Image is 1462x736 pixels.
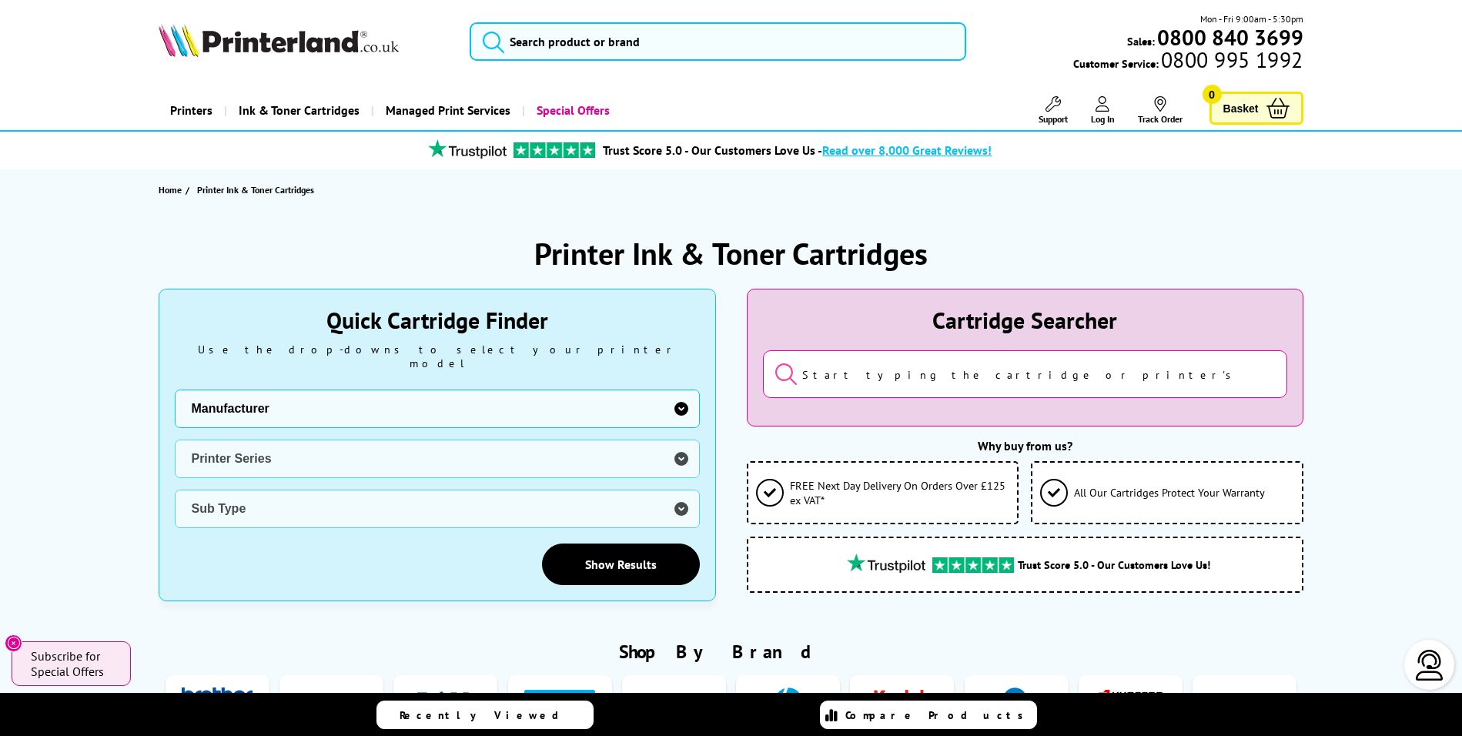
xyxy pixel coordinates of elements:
img: Printerland Logo [159,23,399,57]
button: Close [5,634,22,652]
h1: Printer Ink & Toner Cartridges [534,233,928,273]
img: Dymo [524,687,595,715]
a: Managed Print Services [371,91,522,130]
input: Search product or brand [470,22,966,61]
span: Printer Ink & Toner Cartridges [197,184,314,196]
span: 0 [1203,85,1222,104]
div: Use the drop-downs to select your printer model [175,343,699,370]
span: 0800 995 1992 [1159,52,1303,67]
img: Brother [182,687,253,715]
b: 0800 840 3699 [1157,23,1303,52]
span: FREE Next Day Delivery On Orders Over £125 ex VAT* [790,478,1010,507]
img: trustpilot rating [840,554,932,573]
a: Home [159,182,186,198]
span: Ink & Toner Cartridges [239,91,360,130]
img: Kyocera [1095,687,1166,715]
span: Compare Products [845,708,1032,722]
img: user-headset-light.svg [1414,650,1445,681]
img: Dell [410,687,481,715]
img: trustpilot rating [421,139,514,159]
span: Basket [1223,98,1259,119]
img: HP [753,687,824,715]
a: Printerland Logo [159,23,450,60]
img: trustpilot rating [932,557,1014,573]
img: Epson [638,687,709,715]
img: Lexmark [1209,687,1280,715]
a: Basket 0 [1209,92,1303,125]
span: Mon - Fri 9:00am - 5:30pm [1200,12,1303,26]
a: Log In [1091,96,1115,125]
input: Start typing the cartridge or printer's name... [763,350,1287,398]
span: Log In [1091,113,1115,125]
div: Quick Cartridge Finder [175,305,699,335]
span: Recently Viewed [400,708,574,722]
span: Sales: [1127,34,1155,49]
a: Special Offers [522,91,621,130]
a: Trust Score 5.0 - Our Customers Love Us -Read over 8,000 Great Reviews! [603,142,992,158]
span: Trust Score 5.0 - Our Customers Love Us! [1018,557,1210,572]
a: Recently Viewed [376,701,594,729]
a: 0800 840 3699 [1155,30,1303,45]
a: Show Results [542,544,700,585]
img: Canon [296,687,367,715]
span: Support [1039,113,1068,125]
img: trustpilot rating [514,142,595,158]
a: Compare Products [820,701,1037,729]
span: Subscribe for Special Offers [31,648,115,679]
div: Why buy from us? [747,438,1303,453]
span: Read over 8,000 Great Reviews! [822,142,992,158]
a: Printers [159,91,224,130]
img: Kodak [867,687,938,715]
div: Cartridge Searcher [763,305,1287,335]
h2: Shop By Brand [159,640,1303,664]
img: Konica Minolta [981,687,1052,715]
a: Ink & Toner Cartridges [224,91,371,130]
a: Track Order [1138,96,1183,125]
span: Customer Service: [1073,52,1303,71]
span: All Our Cartridges Protect Your Warranty [1074,485,1265,500]
a: Support [1039,96,1068,125]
